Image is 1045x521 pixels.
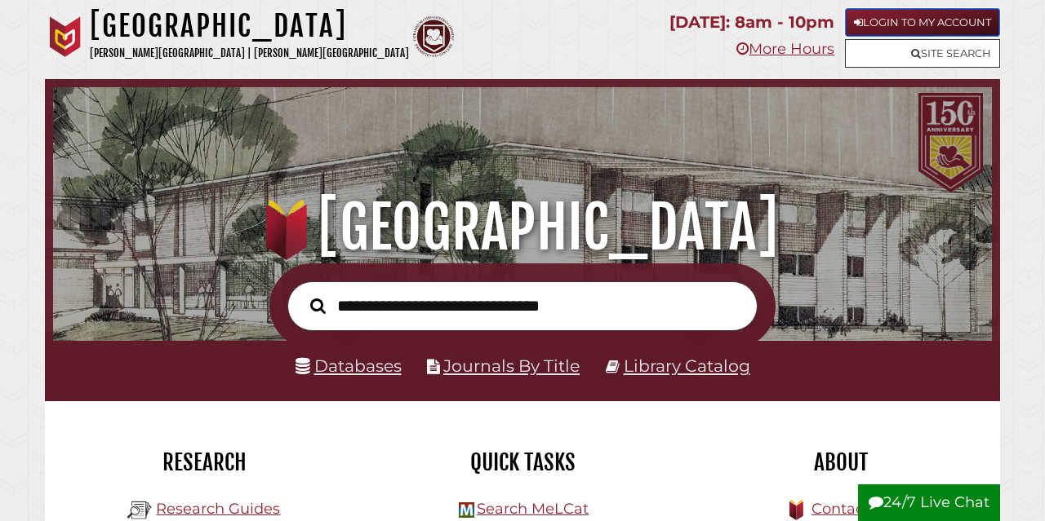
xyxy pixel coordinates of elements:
[413,16,454,57] img: Calvin Theological Seminary
[736,40,834,58] a: More Hours
[443,355,580,376] a: Journals By Title
[69,192,976,263] h1: [GEOGRAPHIC_DATA]
[90,8,409,44] h1: [GEOGRAPHIC_DATA]
[156,500,280,518] a: Research Guides
[669,8,834,37] p: [DATE]: 8am - 10pm
[624,355,750,376] a: Library Catalog
[310,298,326,314] i: Search
[296,355,402,376] a: Databases
[845,39,1000,68] a: Site Search
[694,448,988,476] h2: About
[45,16,86,57] img: Calvin University
[90,44,409,63] p: [PERSON_NAME][GEOGRAPHIC_DATA] | [PERSON_NAME][GEOGRAPHIC_DATA]
[459,502,474,518] img: Hekman Library Logo
[812,500,892,518] a: Contact Us
[477,500,589,518] a: Search MeLCat
[376,448,669,476] h2: Quick Tasks
[302,294,334,317] button: Search
[57,448,351,476] h2: Research
[845,8,1000,37] a: Login to My Account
